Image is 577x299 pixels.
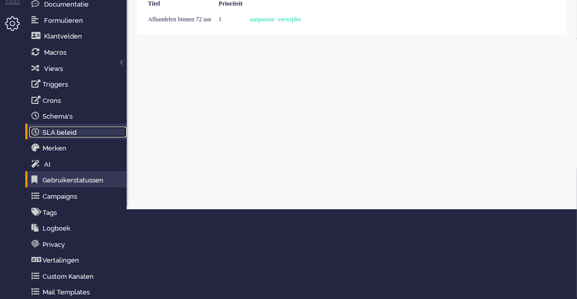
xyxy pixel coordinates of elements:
[44,65,63,72] span: Views
[29,30,127,42] a: Klantvelden
[29,47,127,58] a: Macros
[250,16,275,23] a: aanpassen
[44,161,50,168] span: AI
[29,15,127,26] a: Formulieren
[29,286,127,297] a: Mail Templates
[29,222,127,234] a: Logboek
[29,95,127,106] a: Crons
[44,32,82,40] span: Klantvelden
[29,207,127,218] a: Tags
[278,16,301,23] a: verwijder
[29,159,127,170] a: Ai
[29,254,127,266] a: Vertalingen
[29,110,127,122] a: Schema's
[44,1,89,8] span: Documentatie
[44,49,66,56] span: Macros
[44,17,83,24] span: Formulieren
[29,142,127,154] a: Merken
[29,63,127,74] a: Views
[29,191,127,202] a: Campaigns
[29,127,127,138] a: SLA beleid
[29,174,127,185] a: Gebruikerstatussen
[29,79,127,90] a: Triggers
[29,271,127,282] a: Custom Kanalen
[5,16,28,39] li: Admin menu
[148,16,212,23] span: Afhandelen binnen 72 uur
[219,16,222,23] span: 1
[29,239,127,250] a: Privacy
